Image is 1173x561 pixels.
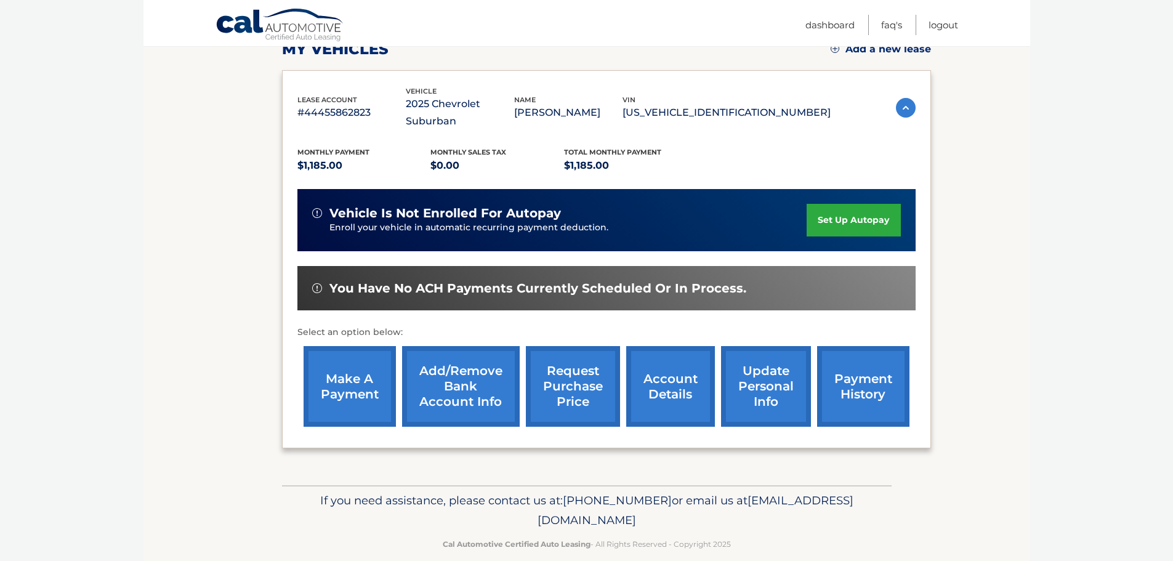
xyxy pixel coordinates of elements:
[721,346,811,427] a: update personal info
[564,148,661,156] span: Total Monthly Payment
[282,40,389,59] h2: my vehicles
[623,95,635,104] span: vin
[831,44,839,53] img: add.svg
[831,43,931,55] a: Add a new lease
[564,157,698,174] p: $1,185.00
[329,206,561,221] span: vehicle is not enrolled for autopay
[896,98,916,118] img: accordion-active.svg
[290,491,884,530] p: If you need assistance, please contact us at: or email us at
[817,346,909,427] a: payment history
[406,95,514,130] p: 2025 Chevrolet Suburban
[297,95,357,104] span: lease account
[430,148,506,156] span: Monthly sales Tax
[538,493,853,527] span: [EMAIL_ADDRESS][DOMAIN_NAME]
[514,104,623,121] p: [PERSON_NAME]
[526,346,620,427] a: request purchase price
[297,104,406,121] p: #44455862823
[626,346,715,427] a: account details
[329,221,807,235] p: Enroll your vehicle in automatic recurring payment deduction.
[514,95,536,104] span: name
[623,104,831,121] p: [US_VEHICLE_IDENTIFICATION_NUMBER]
[216,8,345,44] a: Cal Automotive
[304,346,396,427] a: make a payment
[297,325,916,340] p: Select an option below:
[406,87,437,95] span: vehicle
[443,539,591,549] strong: Cal Automotive Certified Auto Leasing
[881,15,902,35] a: FAQ's
[329,281,746,296] span: You have no ACH payments currently scheduled or in process.
[430,157,564,174] p: $0.00
[402,346,520,427] a: Add/Remove bank account info
[297,157,431,174] p: $1,185.00
[312,208,322,218] img: alert-white.svg
[929,15,958,35] a: Logout
[805,15,855,35] a: Dashboard
[312,283,322,293] img: alert-white.svg
[297,148,369,156] span: Monthly Payment
[807,204,900,236] a: set up autopay
[563,493,672,507] span: [PHONE_NUMBER]
[290,538,884,551] p: - All Rights Reserved - Copyright 2025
